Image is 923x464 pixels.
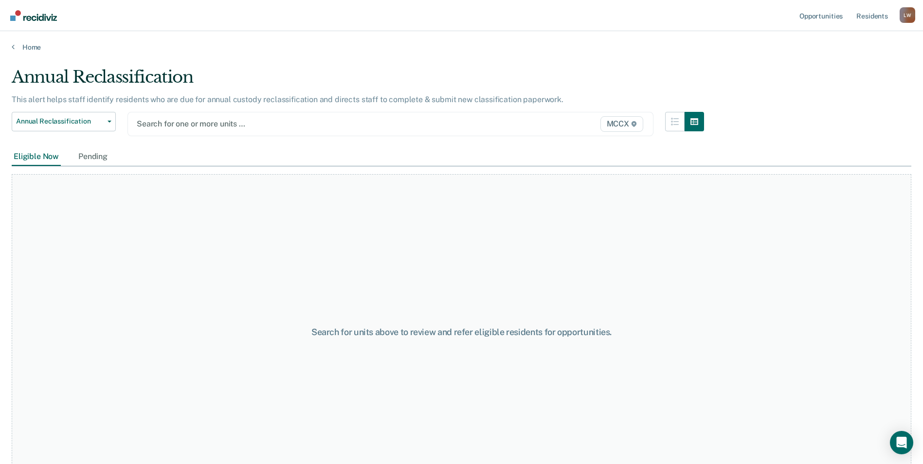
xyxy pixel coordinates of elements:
div: Eligible Now [12,148,61,166]
p: This alert helps staff identify residents who are due for annual custody reclassification and dir... [12,95,563,104]
button: Profile dropdown button [900,7,915,23]
span: Annual Reclassification [16,117,104,125]
div: Search for units above to review and refer eligible residents for opportunities. [237,327,687,338]
img: Recidiviz [10,10,57,21]
div: Open Intercom Messenger [890,431,913,454]
div: Pending [76,148,109,166]
a: Home [12,43,911,52]
button: Annual Reclassification [12,112,116,131]
div: Annual Reclassification [12,67,704,95]
span: MCCX [600,116,643,132]
div: L W [900,7,915,23]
